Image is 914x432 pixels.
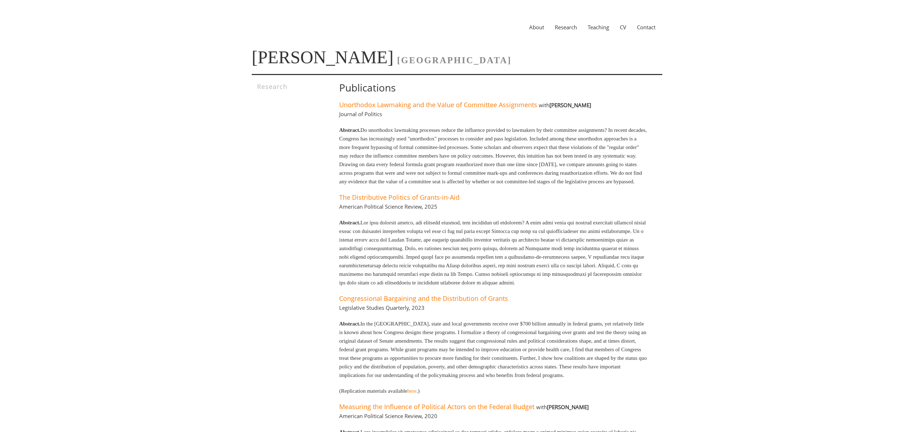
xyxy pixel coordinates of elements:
[339,126,647,186] p: Do unorthodox lawmaking processes reduce the influence provided to lawmakers by their committee a...
[547,403,589,411] b: [PERSON_NAME]
[339,387,647,395] p: (Replication materials available .)
[339,82,647,93] h1: Publications
[339,294,508,303] a: Congressional Bargaining and the Distribution of Grants
[339,127,361,133] b: Abstract.
[339,218,647,287] p: Lor ipsu dolorsit ametco, adi elitsedd eiusmod, tem incididun utl etdolorem? A enim admi venia qu...
[549,101,591,109] b: [PERSON_NAME]
[407,388,417,394] a: here
[524,24,549,31] a: About
[339,203,437,210] h4: American Political Science Review, 2025
[252,47,393,67] a: [PERSON_NAME]
[339,321,361,327] b: Abstract.
[582,24,614,31] a: Teaching
[614,24,632,31] a: CV
[397,55,512,65] span: [GEOGRAPHIC_DATA]
[339,319,647,379] p: In the [GEOGRAPHIC_DATA], state and local governments receive over $700 billion annually in feder...
[339,100,537,109] a: Unorthodox Lawmaking and the Value of Committee Assignments
[339,220,361,225] b: Abstract.
[339,403,589,419] h4: with American Political Science Review, 2020
[339,101,591,118] h4: with Journal of Politics
[632,24,661,31] a: Contact
[339,304,425,311] h4: Legislative Studies Quarterly, 2023
[549,24,582,31] a: Research
[257,82,319,91] h3: Research
[339,402,534,411] a: Measuring the Influence of Political Actors on the Federal Budget
[339,193,459,202] a: The Distributive Politics of Grants-in-Aid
